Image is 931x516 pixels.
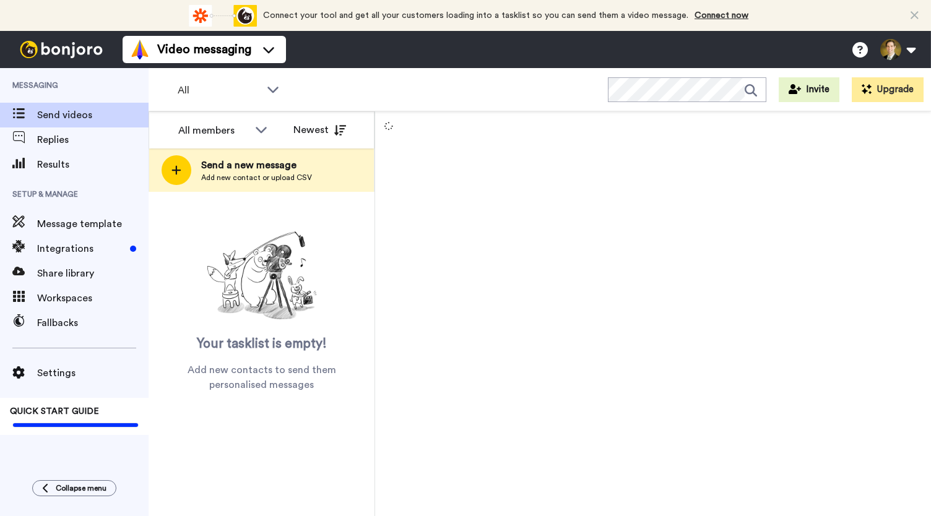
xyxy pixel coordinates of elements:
img: ready-set-action.png [200,226,324,325]
img: vm-color.svg [130,40,150,59]
span: Settings [37,366,149,381]
span: All [178,83,261,98]
button: Upgrade [852,77,924,102]
span: Send videos [37,108,149,123]
span: Video messaging [157,41,251,58]
span: Fallbacks [37,316,149,330]
span: QUICK START GUIDE [10,407,99,416]
span: Share library [37,266,149,281]
a: Connect now [695,11,748,20]
span: Add new contact or upload CSV [201,173,312,183]
span: Workspaces [37,291,149,306]
button: Collapse menu [32,480,116,496]
img: bj-logo-header-white.svg [15,41,108,58]
div: All members [178,123,249,138]
span: Send a new message [201,158,312,173]
span: Integrations [37,241,125,256]
span: Results [37,157,149,172]
span: Your tasklist is empty! [197,335,327,353]
button: Newest [284,118,355,142]
span: Message template [37,217,149,231]
span: Add new contacts to send them personalised messages [167,363,356,392]
span: Collapse menu [56,483,106,493]
span: Connect your tool and get all your customers loading into a tasklist so you can send them a video... [263,11,688,20]
span: Replies [37,132,149,147]
button: Invite [779,77,839,102]
div: animation [189,5,257,27]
